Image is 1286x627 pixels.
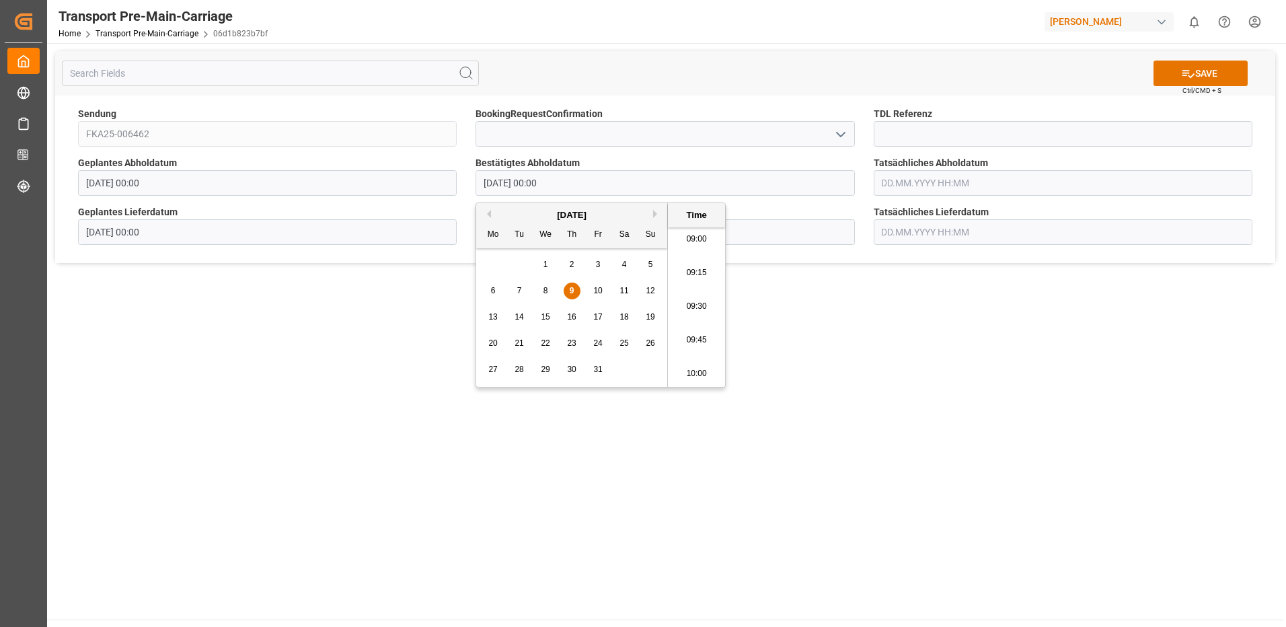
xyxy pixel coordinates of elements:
[541,338,550,348] span: 22
[1179,7,1209,37] button: show 0 new notifications
[78,156,177,170] span: Geplantes Abholdatum
[59,29,81,38] a: Home
[590,361,607,378] div: Choose Friday, October 31st, 2025
[646,312,654,322] span: 19
[593,286,602,295] span: 10
[543,260,548,269] span: 1
[537,309,554,326] div: Choose Wednesday, October 15th, 2025
[668,357,725,391] li: 10:00
[1045,9,1179,34] button: [PERSON_NAME]
[874,205,989,219] span: Tatsächliches Lieferdatum
[596,260,601,269] span: 3
[476,170,854,196] input: DD.MM.YYYY HH:MM
[564,309,580,326] div: Choose Thursday, October 16th, 2025
[78,170,457,196] input: DD.MM.YYYY HH:MM
[619,312,628,322] span: 18
[1209,7,1240,37] button: Help Center
[590,227,607,244] div: Fr
[619,338,628,348] span: 25
[483,210,491,218] button: Previous Month
[570,260,574,269] span: 2
[476,209,667,222] div: [DATE]
[96,29,198,38] a: Transport Pre-Main-Carriage
[476,156,580,170] span: Bestätigtes Abholdatum
[646,338,654,348] span: 26
[874,107,932,121] span: TDL Referenz
[564,361,580,378] div: Choose Thursday, October 30th, 2025
[517,286,522,295] span: 7
[567,338,576,348] span: 23
[537,256,554,273] div: Choose Wednesday, October 1st, 2025
[619,286,628,295] span: 11
[593,338,602,348] span: 24
[541,365,550,374] span: 29
[515,365,523,374] span: 28
[543,286,548,295] span: 8
[511,309,528,326] div: Choose Tuesday, October 14th, 2025
[874,219,1252,245] input: DD.MM.YYYY HH:MM
[62,61,479,86] input: Search Fields
[616,283,633,299] div: Choose Saturday, October 11th, 2025
[668,290,725,324] li: 09:30
[537,283,554,299] div: Choose Wednesday, October 8th, 2025
[590,309,607,326] div: Choose Friday, October 17th, 2025
[485,227,502,244] div: Mo
[829,124,849,145] button: open menu
[648,260,653,269] span: 5
[476,107,603,121] span: BookingRequestConfirmation
[668,223,725,256] li: 09:00
[646,286,654,295] span: 12
[564,256,580,273] div: Choose Thursday, October 2nd, 2025
[590,283,607,299] div: Choose Friday, October 10th, 2025
[593,365,602,374] span: 31
[642,256,659,273] div: Choose Sunday, October 5th, 2025
[59,6,268,26] div: Transport Pre-Main-Carriage
[485,309,502,326] div: Choose Monday, October 13th, 2025
[537,335,554,352] div: Choose Wednesday, October 22nd, 2025
[485,283,502,299] div: Choose Monday, October 6th, 2025
[668,324,725,357] li: 09:45
[590,335,607,352] div: Choose Friday, October 24th, 2025
[653,210,661,218] button: Next Month
[668,256,725,290] li: 09:15
[642,283,659,299] div: Choose Sunday, October 12th, 2025
[1153,61,1248,86] button: SAVE
[488,338,497,348] span: 20
[537,361,554,378] div: Choose Wednesday, October 29th, 2025
[1045,12,1174,32] div: [PERSON_NAME]
[874,170,1252,196] input: DD.MM.YYYY HH:MM
[541,312,550,322] span: 15
[515,338,523,348] span: 21
[642,309,659,326] div: Choose Sunday, October 19th, 2025
[622,260,627,269] span: 4
[567,365,576,374] span: 30
[488,365,497,374] span: 27
[511,335,528,352] div: Choose Tuesday, October 21st, 2025
[485,335,502,352] div: Choose Monday, October 20th, 2025
[642,227,659,244] div: Su
[537,227,554,244] div: We
[567,312,576,322] span: 16
[491,286,496,295] span: 6
[485,361,502,378] div: Choose Monday, October 27th, 2025
[874,156,988,170] span: Tatsächliches Abholdatum
[78,205,178,219] span: Geplantes Lieferdatum
[593,312,602,322] span: 17
[671,209,722,222] div: Time
[564,283,580,299] div: Choose Thursday, October 9th, 2025
[515,312,523,322] span: 14
[78,219,457,245] input: DD.MM.YYYY HH:MM
[616,335,633,352] div: Choose Saturday, October 25th, 2025
[642,335,659,352] div: Choose Sunday, October 26th, 2025
[616,309,633,326] div: Choose Saturday, October 18th, 2025
[511,227,528,244] div: Tu
[1182,85,1221,96] span: Ctrl/CMD + S
[570,286,574,295] span: 9
[564,335,580,352] div: Choose Thursday, October 23rd, 2025
[616,256,633,273] div: Choose Saturday, October 4th, 2025
[480,252,664,383] div: month 2025-10
[616,227,633,244] div: Sa
[564,227,580,244] div: Th
[511,283,528,299] div: Choose Tuesday, October 7th, 2025
[590,256,607,273] div: Choose Friday, October 3rd, 2025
